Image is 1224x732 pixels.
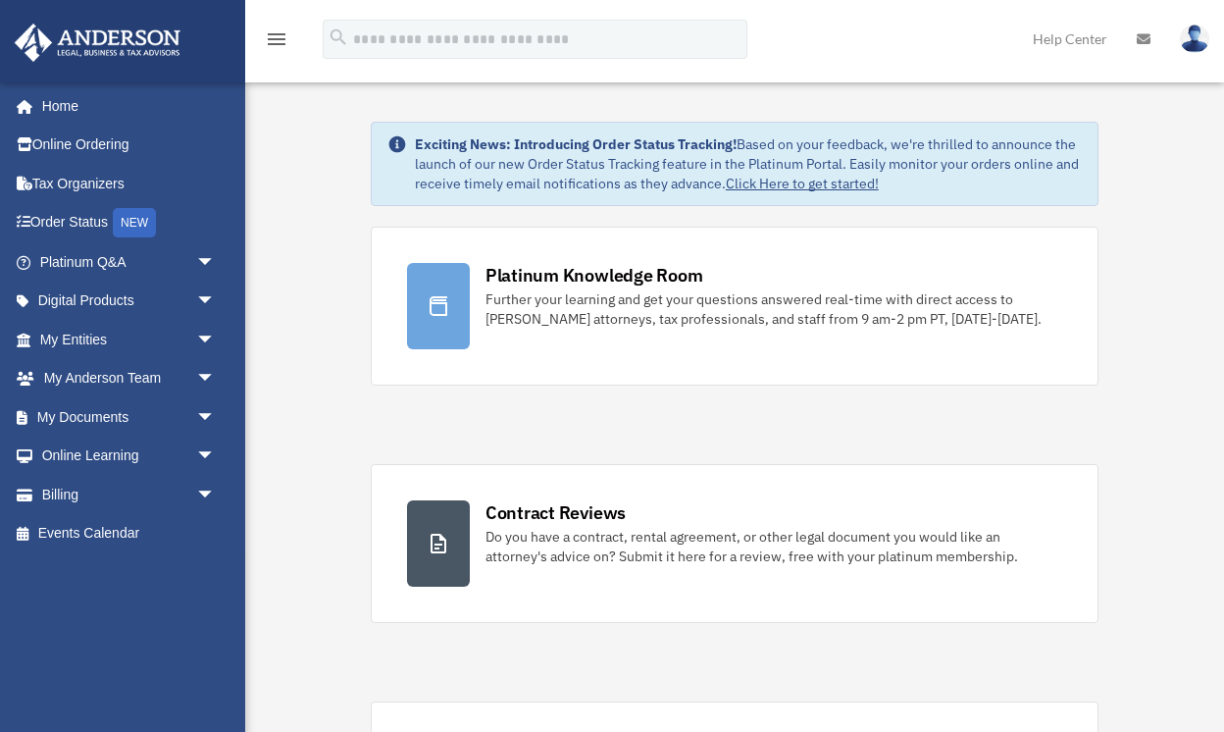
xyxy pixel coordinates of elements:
[196,437,235,477] span: arrow_drop_down
[14,437,245,476] a: Online Learningarrow_drop_down
[9,24,186,62] img: Anderson Advisors Platinum Portal
[14,320,245,359] a: My Entitiesarrow_drop_down
[14,126,245,165] a: Online Ordering
[14,203,245,243] a: Order StatusNEW
[485,263,703,288] div: Platinum Knowledge Room
[371,464,1098,623] a: Contract Reviews Do you have a contract, rental agreement, or other legal document you would like...
[14,282,245,321] a: Digital Productsarrow_drop_down
[14,359,245,398] a: My Anderson Teamarrow_drop_down
[328,26,349,48] i: search
[196,320,235,360] span: arrow_drop_down
[14,164,245,203] a: Tax Organizers
[415,134,1082,193] div: Based on your feedback, we're thrilled to announce the launch of our new Order Status Tracking fe...
[265,34,288,51] a: menu
[113,208,156,237] div: NEW
[14,397,245,437] a: My Documentsarrow_drop_down
[485,500,626,525] div: Contract Reviews
[196,242,235,283] span: arrow_drop_down
[196,359,235,399] span: arrow_drop_down
[415,135,737,153] strong: Exciting News: Introducing Order Status Tracking!
[485,527,1062,566] div: Do you have a contract, rental agreement, or other legal document you would like an attorney's ad...
[265,27,288,51] i: menu
[196,397,235,438] span: arrow_drop_down
[726,175,879,192] a: Click Here to get started!
[1180,25,1209,53] img: User Pic
[14,86,235,126] a: Home
[196,475,235,515] span: arrow_drop_down
[371,227,1098,386] a: Platinum Knowledge Room Further your learning and get your questions answered real-time with dire...
[196,282,235,322] span: arrow_drop_down
[14,475,245,514] a: Billingarrow_drop_down
[14,242,245,282] a: Platinum Q&Aarrow_drop_down
[485,289,1062,329] div: Further your learning and get your questions answered real-time with direct access to [PERSON_NAM...
[14,514,245,553] a: Events Calendar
